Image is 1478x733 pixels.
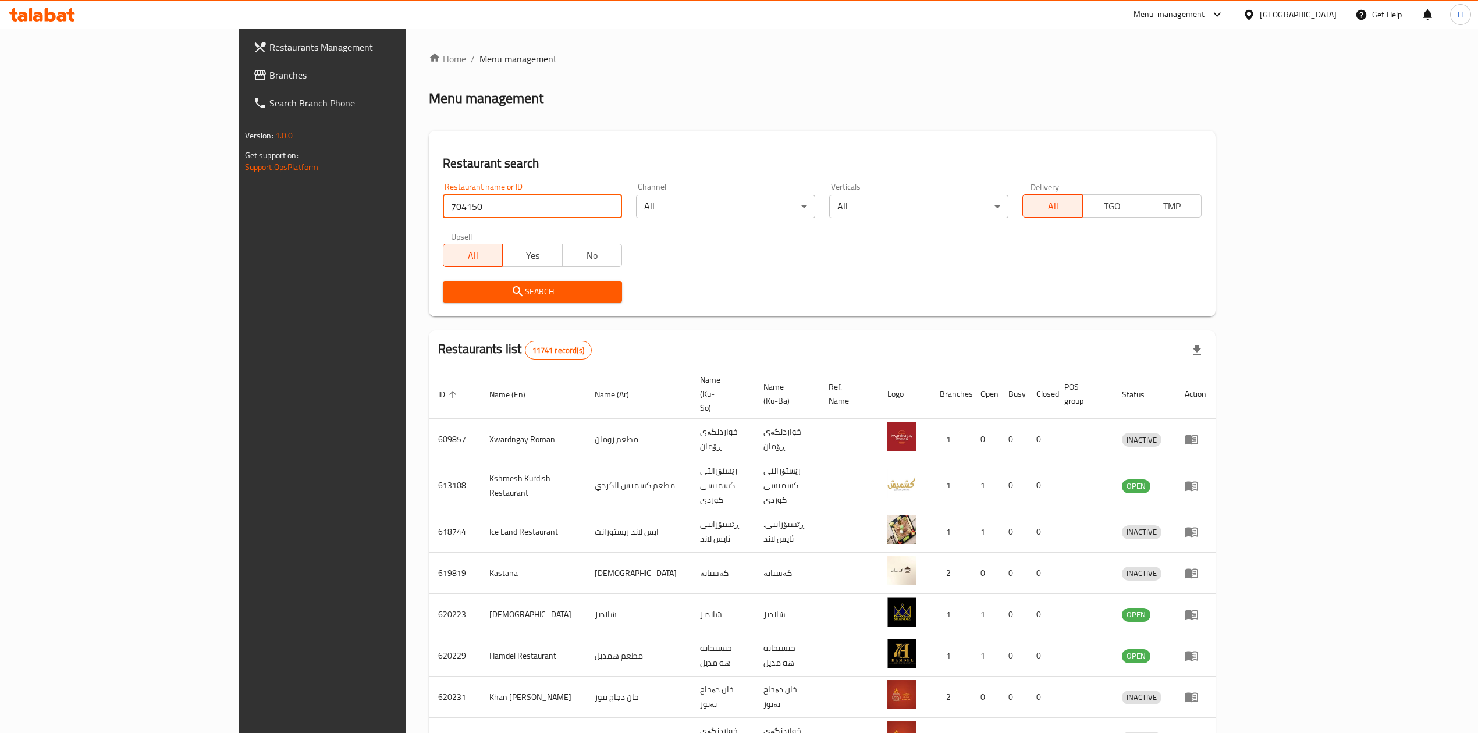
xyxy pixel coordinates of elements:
button: TGO [1082,194,1142,218]
h2: Menu management [429,89,543,108]
img: Khan Dejaj Tanoor [887,680,916,709]
td: خواردنگەی ڕۆمان [754,419,819,460]
img: Ice Land Restaurant [887,515,916,544]
span: Yes [507,247,557,264]
span: H [1458,8,1463,21]
td: 0 [1027,553,1055,594]
td: خان دەجاج تەنور [754,677,819,718]
td: خان دەجاج تەنور [691,677,754,718]
td: 0 [1027,460,1055,511]
span: OPEN [1122,479,1150,493]
label: Delivery [1031,183,1060,191]
img: Shandiz [887,597,916,627]
div: Menu [1185,525,1206,539]
span: 1.0.0 [275,128,293,143]
span: All [1028,198,1078,215]
div: Menu [1185,649,1206,663]
th: Branches [930,369,971,419]
span: INACTIVE [1122,525,1161,539]
div: Total records count [525,341,592,360]
img: Xwardngay Roman [887,422,916,451]
span: INACTIVE [1122,567,1161,580]
div: All [829,195,1008,218]
td: کەستانە [754,553,819,594]
label: Upsell [451,232,472,240]
img: Kshmesh Kurdish Restaurant [887,469,916,498]
h2: Restaurant search [443,155,1202,172]
div: All [636,195,815,218]
div: OPEN [1122,608,1150,622]
td: Kshmesh Kurdish Restaurant [480,460,585,511]
button: All [443,244,503,267]
td: 0 [999,635,1027,677]
td: 0 [971,553,999,594]
td: کەستانە [691,553,754,594]
div: [GEOGRAPHIC_DATA] [1260,8,1337,21]
th: Logo [878,369,930,419]
td: رێستۆرانتی کشمیشى كوردى [691,460,754,511]
span: No [567,247,617,264]
td: مطعم رومان [585,419,691,460]
td: مطعم كشميش الكردي [585,460,691,511]
td: 2 [930,553,971,594]
td: 0 [999,511,1027,553]
td: 1 [971,511,999,553]
span: 11741 record(s) [525,345,591,356]
span: Get support on: [245,148,299,163]
td: [DEMOGRAPHIC_DATA] [585,553,691,594]
span: Version: [245,128,273,143]
th: Open [971,369,999,419]
div: Menu-management [1134,8,1205,22]
td: 1 [930,419,971,460]
span: Status [1122,387,1160,401]
span: POS group [1064,380,1099,408]
a: Search Branch Phone [244,89,486,117]
span: OPEN [1122,649,1150,663]
span: Menu management [479,52,557,66]
td: 0 [971,677,999,718]
span: Name (Ku-Ba) [763,380,805,408]
td: 0 [1027,511,1055,553]
td: 1 [971,635,999,677]
td: Khan [PERSON_NAME] [480,677,585,718]
img: Kastana [887,556,916,585]
button: No [562,244,622,267]
td: [DEMOGRAPHIC_DATA] [480,594,585,635]
input: Search for restaurant name or ID.. [443,195,622,218]
span: ID [438,387,460,401]
td: شانديز [585,594,691,635]
h2: Restaurants list [438,340,592,360]
span: Restaurants Management [269,40,477,54]
td: Hamdel Restaurant [480,635,585,677]
td: 0 [999,553,1027,594]
div: INACTIVE [1122,691,1161,704]
span: INACTIVE [1122,691,1161,704]
th: Action [1175,369,1216,419]
td: Xwardngay Roman [480,419,585,460]
span: INACTIVE [1122,433,1161,447]
span: Ref. Name [829,380,864,408]
td: ايس لاند ريستورانت [585,511,691,553]
span: Name (Ar) [595,387,644,401]
div: INACTIVE [1122,567,1161,581]
a: Restaurants Management [244,33,486,61]
div: Menu [1185,566,1206,580]
a: Branches [244,61,486,89]
td: 0 [999,419,1027,460]
span: Name (En) [489,387,541,401]
td: جيشتخانه هه مديل [691,635,754,677]
td: 0 [1027,635,1055,677]
td: 0 [1027,419,1055,460]
td: 1 [930,594,971,635]
div: Menu [1185,690,1206,704]
td: 2 [930,677,971,718]
span: Search Branch Phone [269,96,477,110]
td: شانديز [691,594,754,635]
span: TGO [1088,198,1138,215]
td: 0 [971,419,999,460]
td: شانديز [754,594,819,635]
td: خواردنگەی ڕۆمان [691,419,754,460]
